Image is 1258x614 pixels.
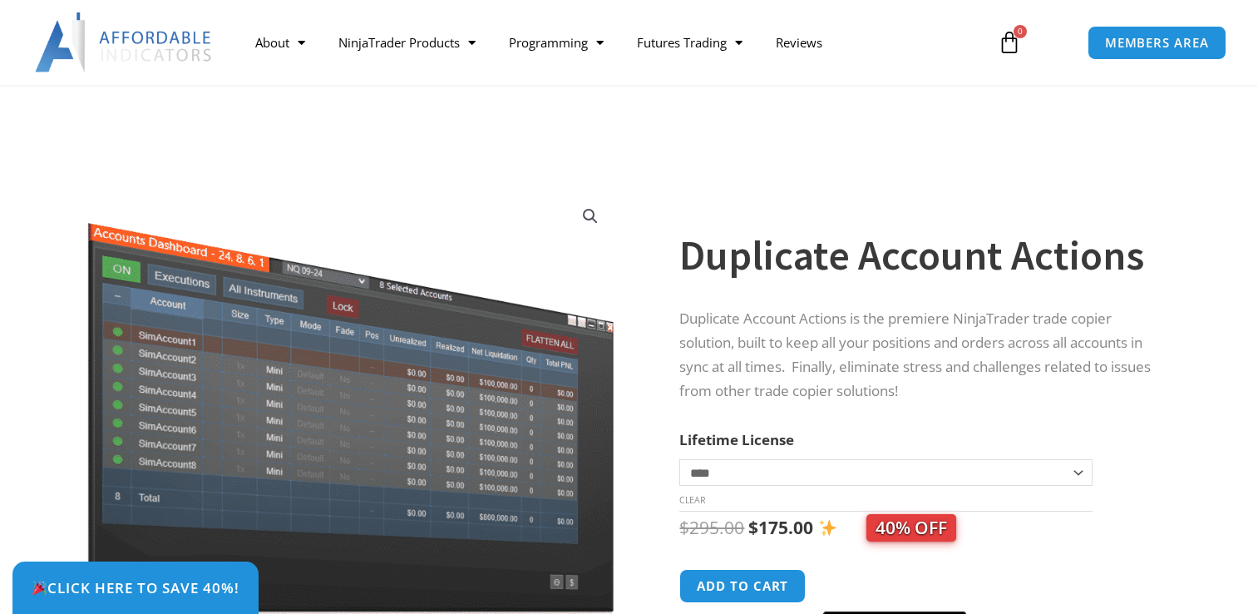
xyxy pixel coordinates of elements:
[492,23,620,62] a: Programming
[239,23,322,62] a: About
[679,516,744,539] bdi: 295.00
[748,516,758,539] span: $
[679,430,794,449] label: Lifetime License
[679,307,1165,404] p: Duplicate Account Actions is the premiere NinjaTrader trade copier solution, built to keep all yo...
[12,562,259,614] a: 🎉Click Here to save 40%!
[679,494,705,506] a: Clear options
[35,12,214,72] img: LogoAI | Affordable Indicators – NinjaTrader
[1088,26,1226,60] a: MEMBERS AREA
[759,23,839,62] a: Reviews
[322,23,492,62] a: NinjaTrader Products
[32,581,239,595] span: Click Here to save 40%!
[239,23,981,62] nav: Menu
[575,201,605,231] a: View full-screen image gallery
[748,516,813,539] bdi: 175.00
[32,581,47,595] img: 🎉
[1105,37,1209,49] span: MEMBERS AREA
[819,519,836,537] img: ✨
[973,18,1046,67] a: 0
[679,516,689,539] span: $
[679,226,1165,285] h1: Duplicate Account Actions
[1014,25,1027,38] span: 0
[83,189,618,614] img: Screenshot 2024-08-26 15414455555
[620,23,759,62] a: Futures Trading
[866,514,956,542] span: 40% OFF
